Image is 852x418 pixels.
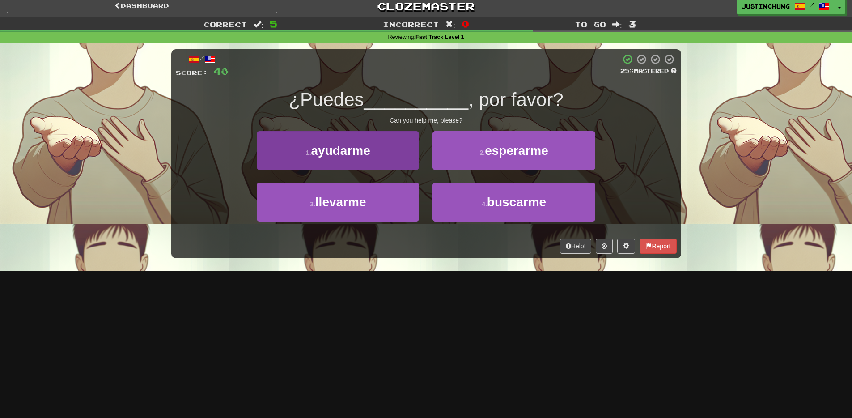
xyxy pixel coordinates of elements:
[306,149,311,156] small: 1 .
[213,66,229,77] span: 40
[640,239,676,254] button: Report
[310,200,315,208] small: 3 .
[620,67,677,75] div: Mastered
[575,20,606,29] span: To go
[270,18,277,29] span: 5
[482,200,487,208] small: 4 .
[257,131,419,170] button: 1.ayudarme
[612,21,622,28] span: :
[445,21,455,28] span: :
[479,149,485,156] small: 2 .
[176,69,208,77] span: Score:
[810,2,814,8] span: /
[315,195,366,209] span: llevarme
[415,34,464,40] strong: Fast Track Level 1
[462,18,469,29] span: 0
[742,2,790,10] span: justinchung
[383,20,439,29] span: Incorrect
[176,116,677,125] div: Can you help me, please?
[203,20,247,29] span: Correct
[257,183,419,222] button: 3.llevarme
[432,183,595,222] button: 4.buscarme
[628,18,636,29] span: 3
[487,195,546,209] span: buscarme
[288,89,364,110] span: ¿Puedes
[432,131,595,170] button: 2.esperarme
[254,21,263,28] span: :
[364,89,469,110] span: __________
[468,89,563,110] span: , por favor?
[596,239,613,254] button: Round history (alt+y)
[485,144,548,158] span: esperarme
[311,144,370,158] span: ayudarme
[560,239,592,254] button: Help!
[620,67,634,74] span: 25 %
[176,54,229,65] div: /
